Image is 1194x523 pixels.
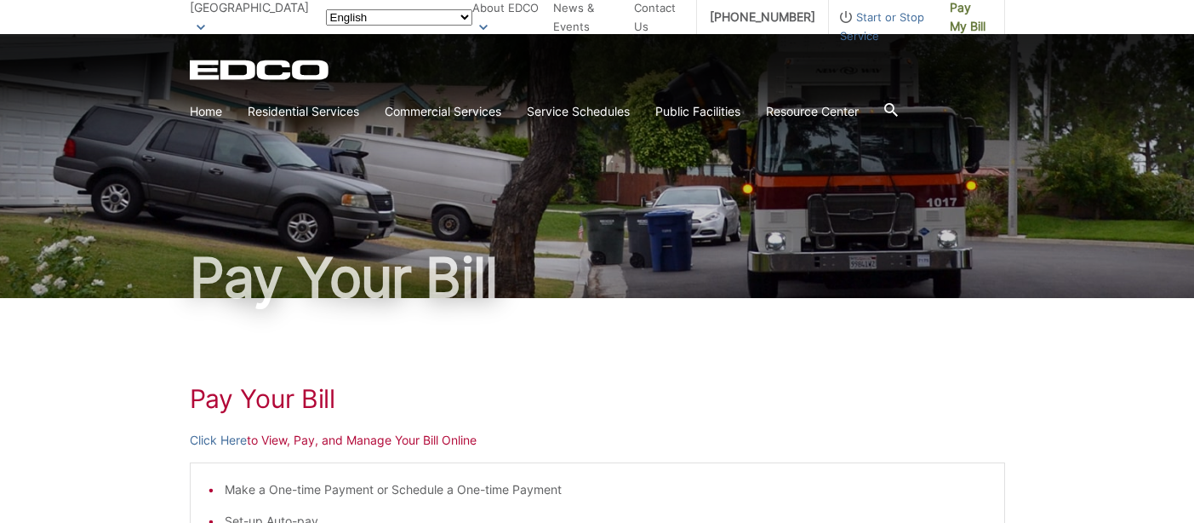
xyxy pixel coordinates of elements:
a: Commercial Services [385,102,501,121]
li: Make a One-time Payment or Schedule a One-time Payment [225,480,987,499]
a: Home [190,102,222,121]
h1: Pay Your Bill [190,250,1005,305]
a: EDCD logo. Return to the homepage. [190,60,331,80]
a: Service Schedules [527,102,630,121]
select: Select a language [326,9,472,26]
h1: Pay Your Bill [190,383,1005,414]
p: to View, Pay, and Manage Your Bill Online [190,431,1005,450]
a: Resource Center [766,102,859,121]
a: Public Facilities [655,102,740,121]
a: Click Here [190,431,247,450]
a: Residential Services [248,102,359,121]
